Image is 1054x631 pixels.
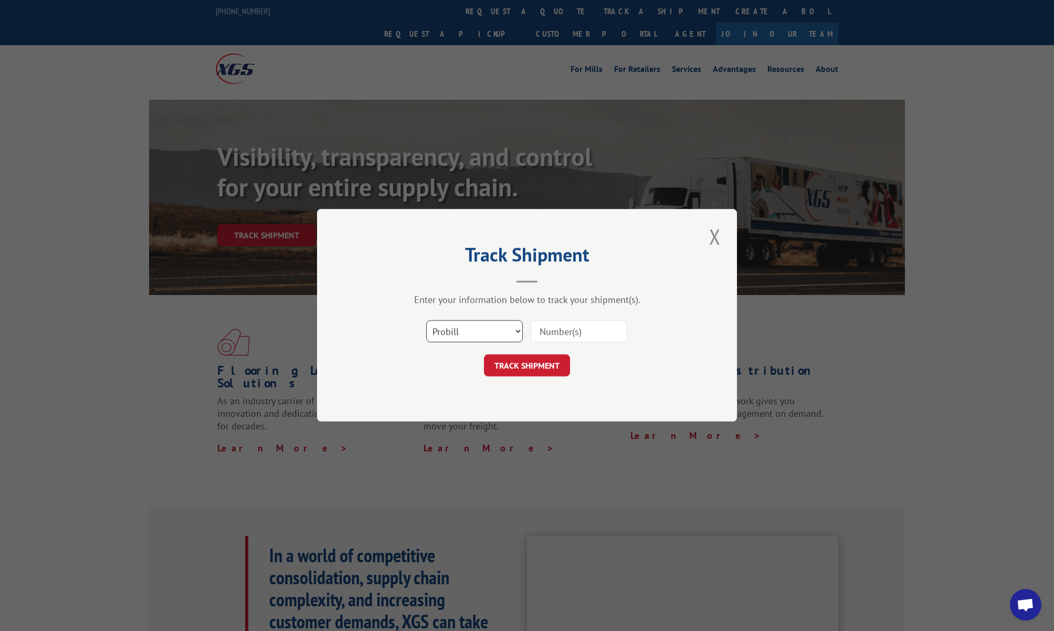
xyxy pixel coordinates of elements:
[706,222,724,251] button: Close modal
[531,321,627,343] input: Number(s)
[484,355,570,377] button: TRACK SHIPMENT
[370,247,684,267] h2: Track Shipment
[1010,589,1041,621] a: Open chat
[370,294,684,306] div: Enter your information below to track your shipment(s).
